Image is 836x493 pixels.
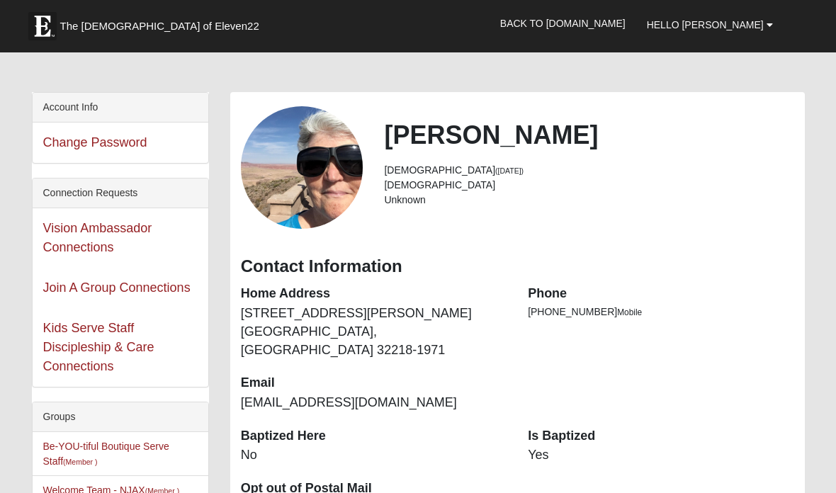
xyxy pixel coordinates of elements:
a: Hello [PERSON_NAME] [636,7,784,42]
span: Mobile [617,307,642,317]
dt: Phone [528,285,793,303]
h3: Contact Information [241,256,794,277]
img: Eleven22 logo [28,12,57,40]
h2: [PERSON_NAME] [384,120,793,150]
a: Change Password [43,135,147,149]
li: [PHONE_NUMBER] [528,305,793,319]
a: Back to [DOMAIN_NAME] [490,6,636,41]
a: Kids Serve Staff Discipleship & Care Connections [43,321,154,373]
dd: [EMAIL_ADDRESS][DOMAIN_NAME] [241,394,507,412]
li: [DEMOGRAPHIC_DATA] [384,163,793,178]
dt: Baptized Here [241,427,507,446]
dt: Home Address [241,285,507,303]
div: Account Info [33,93,208,123]
a: Vision Ambassador Connections [43,221,152,254]
span: The [DEMOGRAPHIC_DATA] of Eleven22 [60,19,259,33]
dt: Is Baptized [528,427,793,446]
small: ([DATE]) [495,166,524,175]
li: [DEMOGRAPHIC_DATA] [384,178,793,193]
div: Groups [33,402,208,432]
a: Join A Group Connections [43,280,191,295]
span: Hello [PERSON_NAME] [647,19,764,30]
dd: Yes [528,446,793,465]
div: Connection Requests [33,178,208,208]
small: (Member ) [63,458,97,466]
a: View Fullsize Photo [241,106,363,229]
dd: No [241,446,507,465]
dd: [STREET_ADDRESS][PERSON_NAME] [GEOGRAPHIC_DATA], [GEOGRAPHIC_DATA] 32218-1971 [241,305,507,359]
a: Be-YOU-tiful Boutique Serve Staff(Member ) [43,441,169,467]
li: Unknown [384,193,793,208]
dt: Email [241,374,507,392]
a: The [DEMOGRAPHIC_DATA] of Eleven22 [21,5,305,40]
